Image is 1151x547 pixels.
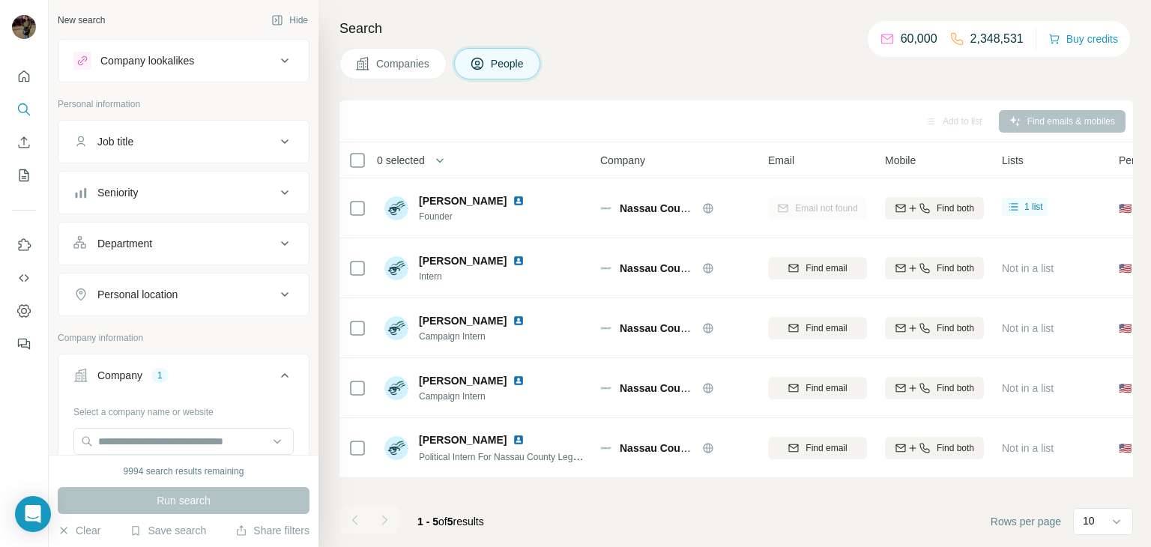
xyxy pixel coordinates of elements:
img: Avatar [12,15,36,39]
span: 1 - 5 [417,516,438,528]
button: Company1 [58,357,309,399]
div: Job title [97,134,133,149]
button: Find both [885,377,984,399]
div: Department [97,236,152,251]
button: Job title [58,124,309,160]
button: Seniority [58,175,309,211]
button: My lists [12,162,36,189]
img: Logo of Nassau County Democratic Committee [600,382,612,394]
div: 1 [151,369,169,382]
div: Company lookalikes [100,53,194,68]
span: 1 list [1024,200,1043,214]
span: Find email [806,262,847,275]
p: 2,348,531 [970,30,1024,48]
button: Use Surfe API [12,265,36,291]
button: Find both [885,197,984,220]
button: Use Surfe on LinkedIn [12,232,36,259]
span: Nassau County Democratic Committee [620,382,813,394]
button: Department [58,226,309,262]
img: LinkedIn logo [513,375,525,387]
span: [PERSON_NAME] [419,313,507,328]
img: Avatar [384,376,408,400]
span: Lists [1002,153,1024,168]
span: 🇺🇸 [1119,441,1132,456]
span: Find email [806,381,847,395]
button: Dashboard [12,297,36,324]
button: Hide [261,9,318,31]
span: Nassau County Democratic Committee [620,442,813,454]
span: Find both [937,262,974,275]
div: Personal location [97,287,178,302]
span: Find both [937,202,974,215]
span: People [491,56,525,71]
img: Avatar [384,256,408,280]
span: Find email [806,321,847,335]
img: Logo of Nassau County Democratic Committee [600,442,612,454]
span: Find both [937,321,974,335]
img: LinkedIn logo [513,315,525,327]
span: 🇺🇸 [1119,261,1132,276]
img: Avatar [384,436,408,460]
button: Personal location [58,276,309,312]
span: Companies [376,56,431,71]
span: Not in a list [1002,442,1054,454]
span: Campaign Intern [419,390,531,403]
button: Find email [768,257,867,279]
button: Find both [885,257,984,279]
div: New search [58,13,105,27]
button: Find both [885,317,984,339]
span: [PERSON_NAME] [419,373,507,388]
button: Clear [58,523,100,538]
button: Save search [130,523,206,538]
h4: Search [339,18,1133,39]
button: Buy credits [1048,28,1118,49]
img: Avatar [384,316,408,340]
span: 🇺🇸 [1119,201,1132,216]
div: Open Intercom Messenger [15,496,51,532]
button: Find email [768,317,867,339]
span: Find email [806,441,847,455]
p: 60,000 [901,30,937,48]
img: Logo of Nassau County Democratic Committee [600,322,612,334]
span: of [438,516,447,528]
span: results [417,516,484,528]
img: LinkedIn logo [513,434,525,446]
button: Share filters [235,523,309,538]
img: Avatar [384,196,408,220]
p: 10 [1083,513,1095,528]
span: 0 selected [377,153,425,168]
span: 🇺🇸 [1119,321,1132,336]
button: Find email [768,437,867,459]
button: Search [12,96,36,123]
img: LinkedIn logo [513,195,525,207]
span: Find both [937,441,974,455]
button: Find email [768,377,867,399]
span: Intern [419,270,531,283]
span: Founder [419,210,531,223]
span: Nassau County Democratic Committee [620,202,813,214]
span: Rows per page [991,514,1061,529]
img: Logo of Nassau County Democratic Committee [600,202,612,214]
img: Logo of Nassau County Democratic Committee [600,262,612,274]
span: Nassau County Democratic Committee [620,262,813,274]
span: 🇺🇸 [1119,381,1132,396]
button: Company lookalikes [58,43,309,79]
button: Feedback [12,330,36,357]
span: Company [600,153,645,168]
span: [PERSON_NAME] [419,432,507,447]
p: Personal information [58,97,309,111]
span: Nassau County Democratic Committee [620,322,813,334]
span: [PERSON_NAME] [419,253,507,268]
img: LinkedIn logo [513,255,525,267]
span: [PERSON_NAME] [419,193,507,208]
span: Not in a list [1002,322,1054,334]
div: Company [97,368,142,383]
div: Select a company name or website [73,399,294,419]
span: Email [768,153,794,168]
span: Not in a list [1002,382,1054,394]
div: 9994 search results remaining [124,465,244,478]
span: Political Intern For Nassau County Legislature Candidate [419,450,645,462]
span: 5 [447,516,453,528]
button: Enrich CSV [12,129,36,156]
p: Company information [58,331,309,345]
